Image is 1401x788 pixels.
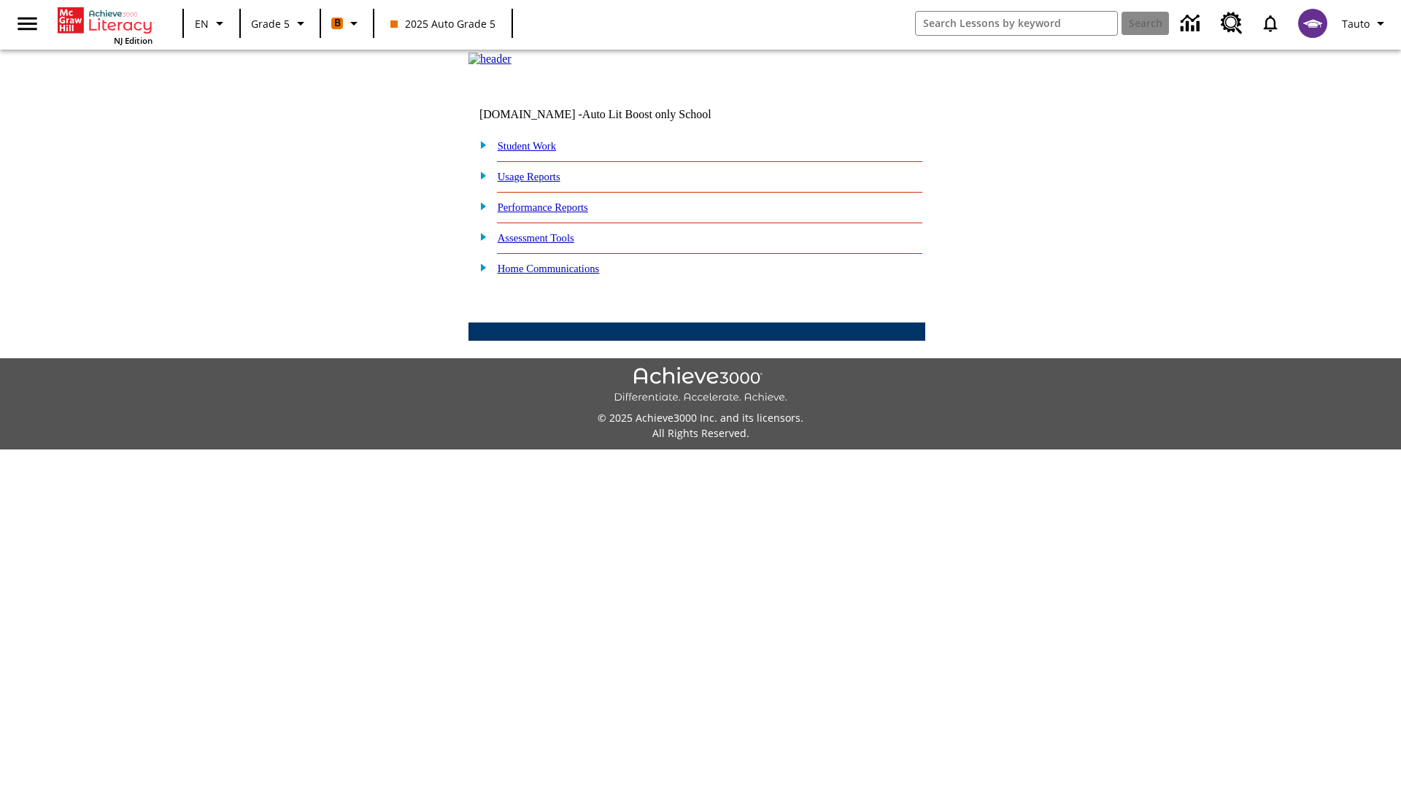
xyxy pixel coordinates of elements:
button: Grade: Grade 5, Select a grade [245,10,315,36]
div: Home [58,4,153,46]
input: search field [916,12,1117,35]
img: plus.gif [472,260,487,274]
a: Student Work [498,140,556,152]
button: Boost Class color is orange. Change class color [325,10,368,36]
button: Select a new avatar [1289,4,1336,42]
button: Open side menu [6,2,49,45]
a: Assessment Tools [498,232,574,244]
span: 2025 Auto Grade 5 [390,16,495,31]
td: [DOMAIN_NAME] - [479,108,748,121]
a: Data Center [1172,4,1212,44]
button: Language: EN, Select a language [188,10,235,36]
button: Profile/Settings [1336,10,1395,36]
img: plus.gif [472,138,487,151]
img: plus.gif [472,169,487,182]
a: Home Communications [498,263,600,274]
nobr: Auto Lit Boost only School [582,108,711,120]
span: EN [195,16,209,31]
a: Performance Reports [498,201,588,213]
span: Grade 5 [251,16,290,31]
a: Resource Center, Will open in new tab [1212,4,1251,43]
a: Usage Reports [498,171,560,182]
img: Achieve3000 Differentiate Accelerate Achieve [614,367,787,404]
img: plus.gif [472,230,487,243]
span: B [334,14,341,32]
img: plus.gif [472,199,487,212]
span: NJ Edition [114,35,153,46]
img: header [468,53,512,66]
img: avatar image [1298,9,1327,38]
span: Tauto [1342,16,1370,31]
a: Notifications [1251,4,1289,42]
